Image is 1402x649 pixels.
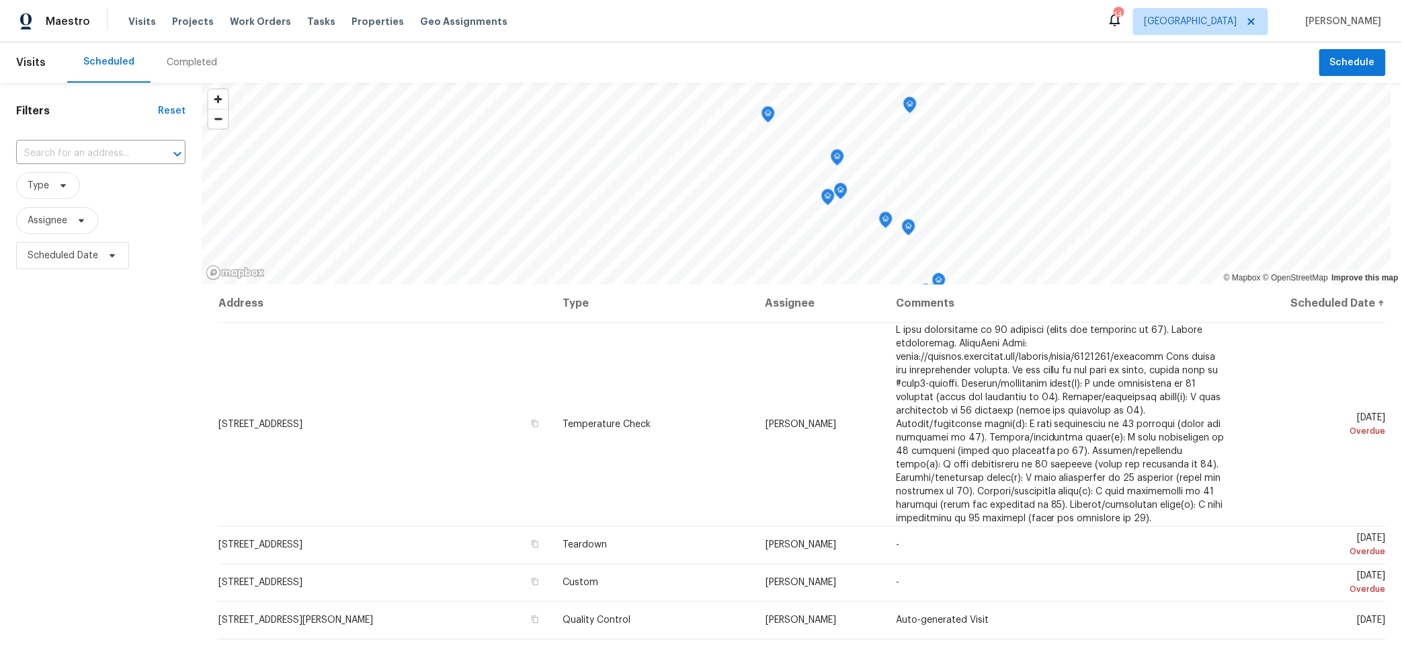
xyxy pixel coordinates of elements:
[28,214,67,227] span: Assignee
[16,143,148,164] input: Search for an address...
[766,578,836,587] span: [PERSON_NAME]
[896,578,899,587] span: -
[352,15,404,28] span: Properties
[218,578,302,587] span: [STREET_ADDRESS]
[831,149,844,170] div: Map marker
[28,179,49,192] span: Type
[834,183,848,204] div: Map marker
[563,578,598,587] span: Custom
[1357,615,1385,625] span: [DATE]
[158,104,185,118] div: Reset
[1330,54,1375,71] span: Schedule
[1319,49,1386,77] button: Schedule
[46,15,90,28] span: Maestro
[766,615,836,625] span: [PERSON_NAME]
[1145,15,1237,28] span: [GEOGRAPHIC_DATA]
[766,420,836,429] span: [PERSON_NAME]
[230,15,291,28] span: Work Orders
[1301,15,1382,28] span: [PERSON_NAME]
[218,284,552,322] th: Address
[552,284,754,322] th: Type
[529,418,541,430] button: Copy Address
[208,110,228,128] span: Zoom out
[128,15,156,28] span: Visits
[1247,545,1385,558] div: Overdue
[167,56,217,69] div: Completed
[1236,284,1386,322] th: Scheduled Date ↑
[529,576,541,588] button: Copy Address
[1114,8,1123,22] div: 14
[896,540,899,549] span: -
[307,17,335,26] span: Tasks
[1247,413,1385,438] span: [DATE]
[761,106,775,127] div: Map marker
[879,212,893,233] div: Map marker
[902,219,915,240] div: Map marker
[28,249,98,262] span: Scheduled Date
[896,615,989,625] span: Auto-generated Visit
[821,189,835,210] div: Map marker
[208,109,228,128] button: Zoom out
[896,326,1225,523] span: L ipsu dolorsitame co 90 adipisci (elits doe temporinc ut 67). Labore etdoloremag. AliquAeni Admi...
[1224,273,1261,282] a: Mapbox
[168,145,187,163] button: Open
[420,15,507,28] span: Geo Assignments
[563,615,630,625] span: Quality Control
[83,55,134,69] div: Scheduled
[1247,571,1385,596] span: [DATE]
[16,48,46,77] span: Visits
[218,420,302,429] span: [STREET_ADDRESS]
[563,540,607,549] span: Teardown
[755,284,886,322] th: Assignee
[218,540,302,549] span: [STREET_ADDRESS]
[1332,273,1399,282] a: Improve this map
[919,284,933,305] div: Map marker
[172,15,214,28] span: Projects
[1263,273,1328,282] a: OpenStreetMap
[932,273,946,294] div: Map marker
[885,284,1235,322] th: Comments
[218,615,373,625] span: [STREET_ADDRESS][PERSON_NAME]
[16,104,158,118] h1: Filters
[529,613,541,625] button: Copy Address
[766,540,836,549] span: [PERSON_NAME]
[563,420,651,429] span: Temperature Check
[208,89,228,109] button: Zoom in
[529,538,541,550] button: Copy Address
[1247,533,1385,558] span: [DATE]
[1247,424,1385,438] div: Overdue
[202,83,1391,284] canvas: Map
[206,265,265,280] a: Mapbox homepage
[1247,582,1385,596] div: Overdue
[903,97,917,118] div: Map marker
